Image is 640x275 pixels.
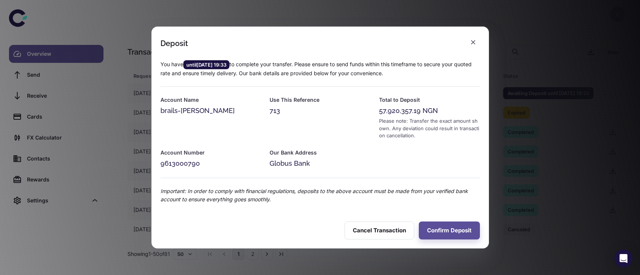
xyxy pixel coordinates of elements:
button: Cancel Transaction [345,221,414,239]
div: Globus Bank [270,158,370,169]
span: until [DATE] 19:33 [183,61,229,68]
div: 9613000790 [160,158,261,169]
h6: Total to Deposit [379,96,480,104]
div: Open Intercom Messenger [615,250,633,268]
h6: Our Bank Address [270,149,370,157]
div: Deposit [160,39,188,48]
div: brails-[PERSON_NAME] [160,106,261,116]
div: 713 [270,106,370,116]
h6: Account Name [160,96,261,104]
div: Please note: Transfer the exact amount shown. Any deviation could result in transaction cancellat... [379,117,480,140]
p: Important: In order to comply with financial regulations, deposits to the above account must be m... [160,187,480,204]
p: You have to complete your transfer. Please ensure to send funds within this timeframe to secure y... [160,60,480,77]
h6: Use This Reference [270,96,370,104]
h6: Account Number [160,149,261,157]
div: 57,920,357.19 NGN [379,106,480,116]
button: Confirm Deposit [419,221,480,239]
